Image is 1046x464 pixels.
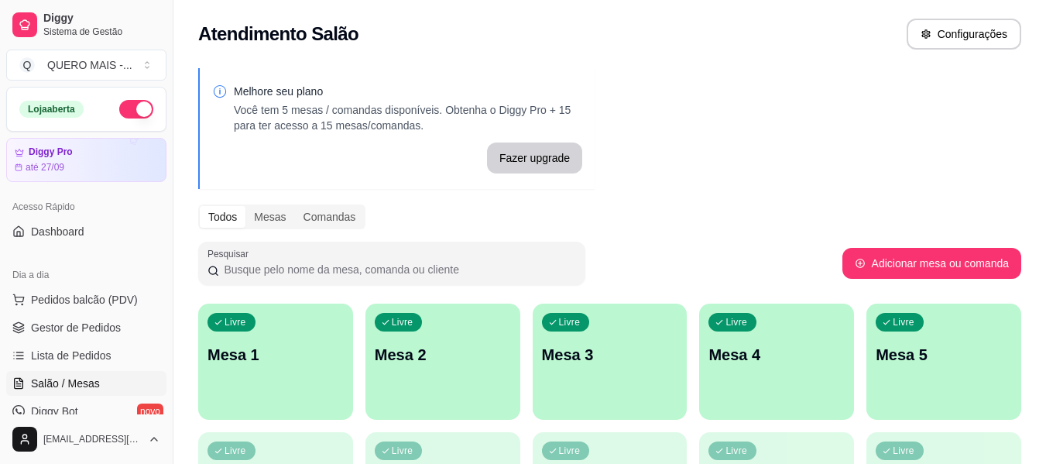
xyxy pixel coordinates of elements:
button: Configurações [907,19,1021,50]
p: Livre [392,445,413,457]
button: LivreMesa 1 [198,304,353,420]
a: Gestor de Pedidos [6,315,166,340]
button: Select a team [6,50,166,81]
p: Livre [893,316,914,328]
p: Mesa 3 [542,344,678,366]
input: Pesquisar [219,262,576,277]
span: Sistema de Gestão [43,26,160,38]
p: Livre [392,316,413,328]
div: Comandas [295,206,365,228]
p: Livre [725,316,747,328]
span: Q [19,57,35,73]
p: Mesa 1 [207,344,344,366]
span: Gestor de Pedidos [31,320,121,335]
p: Livre [225,445,246,457]
p: Livre [225,316,246,328]
button: Adicionar mesa ou comanda [842,248,1021,279]
button: LivreMesa 2 [365,304,520,420]
article: até 27/09 [26,161,64,174]
button: LivreMesa 3 [533,304,688,420]
button: LivreMesa 4 [699,304,854,420]
div: QUERO MAIS - ... [47,57,132,73]
p: Livre [893,445,914,457]
div: Loja aberta [19,101,84,118]
span: Salão / Mesas [31,376,100,391]
a: Diggy Botnovo [6,399,166,424]
p: Livre [725,445,747,457]
button: Fazer upgrade [487,143,582,174]
h2: Atendimento Salão [198,22,358,46]
span: Diggy [43,12,160,26]
p: Livre [559,316,581,328]
button: Pedidos balcão (PDV) [6,287,166,312]
button: LivreMesa 5 [866,304,1021,420]
div: Dia a dia [6,263,166,287]
div: Acesso Rápido [6,194,166,219]
p: Mesa 4 [708,344,845,366]
a: Dashboard [6,219,166,244]
p: Você tem 5 mesas / comandas disponíveis. Obtenha o Diggy Pro + 15 para ter acesso a 15 mesas/coma... [234,102,582,133]
a: DiggySistema de Gestão [6,6,166,43]
button: Alterar Status [119,100,153,119]
p: Mesa 2 [375,344,511,366]
p: Melhore seu plano [234,84,582,99]
a: Salão / Mesas [6,371,166,396]
article: Diggy Pro [29,146,73,158]
span: Diggy Bot [31,404,78,419]
p: Livre [559,445,581,457]
p: Mesa 5 [876,344,1012,366]
span: Lista de Pedidos [31,348,111,363]
span: Dashboard [31,224,84,239]
a: Lista de Pedidos [6,343,166,368]
span: Pedidos balcão (PDV) [31,292,138,308]
button: [EMAIL_ADDRESS][DOMAIN_NAME] [6,421,166,458]
div: Mesas [245,206,294,228]
a: Diggy Proaté 27/09 [6,138,166,182]
label: Pesquisar [207,247,254,260]
div: Todos [200,206,245,228]
span: [EMAIL_ADDRESS][DOMAIN_NAME] [43,433,142,445]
